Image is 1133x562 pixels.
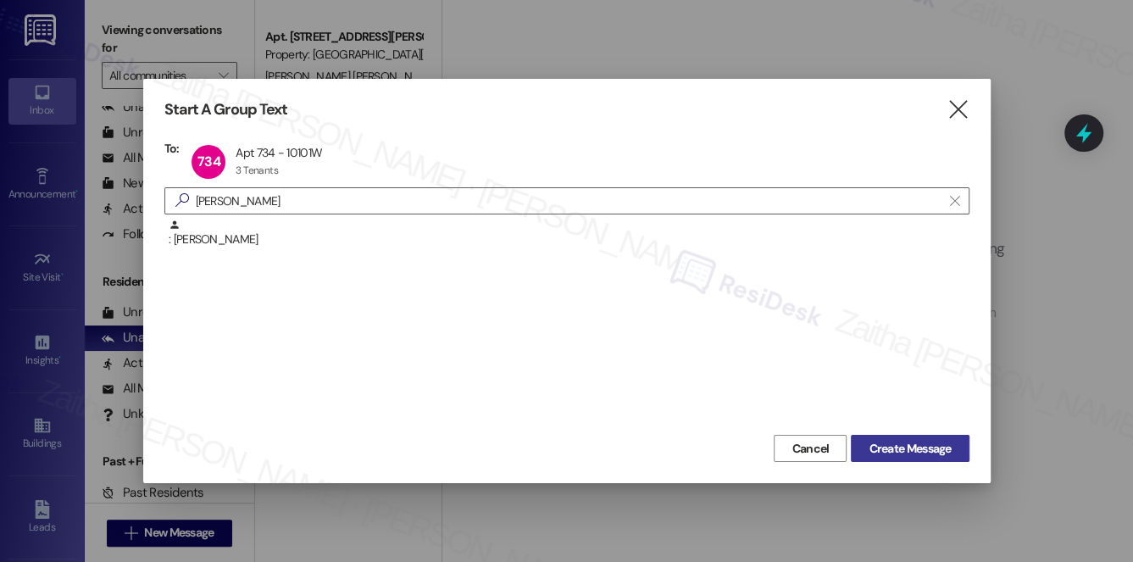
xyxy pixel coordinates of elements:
[236,145,322,160] div: Apt 734 - 10101W
[941,188,969,214] button: Clear text
[851,435,969,462] button: Create Message
[164,141,180,156] h3: To:
[164,219,969,261] div: : [PERSON_NAME]
[950,194,959,208] i: 
[197,153,220,170] span: 734
[791,440,829,458] span: Cancel
[169,219,969,248] div: : [PERSON_NAME]
[947,101,969,119] i: 
[236,164,278,177] div: 3 Tenants
[164,100,288,120] h3: Start A Group Text
[169,192,196,209] i: 
[196,189,941,213] input: Search for any contact or apartment
[774,435,847,462] button: Cancel
[869,440,951,458] span: Create Message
